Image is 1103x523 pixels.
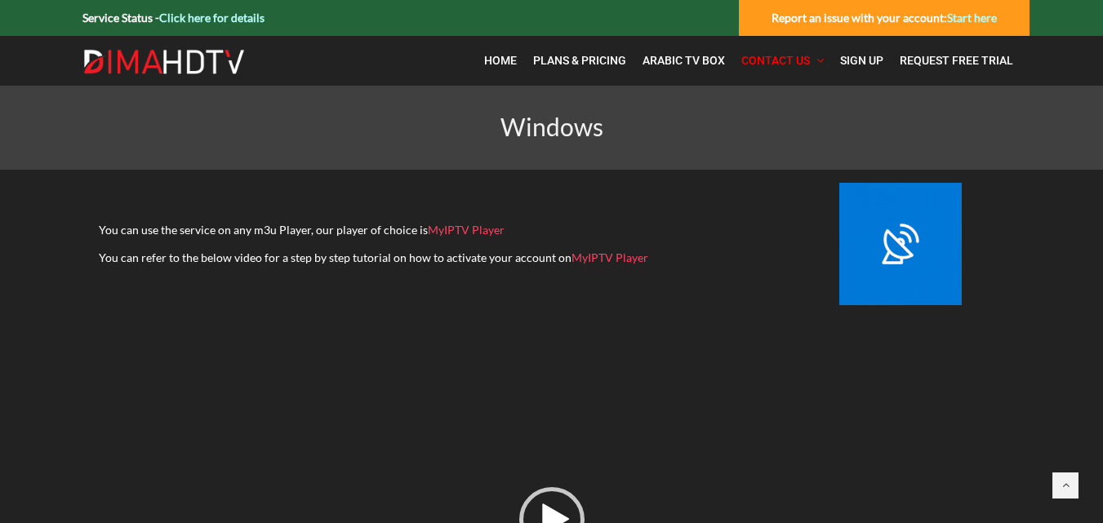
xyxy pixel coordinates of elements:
[741,54,810,67] span: Contact Us
[533,54,626,67] span: Plans & Pricing
[947,11,997,24] a: Start here
[733,44,832,78] a: Contact Us
[476,44,525,78] a: Home
[832,44,892,78] a: Sign Up
[82,49,246,75] img: Dima HDTV
[99,223,505,237] span: You can use the service on any m3u Player, our player of choice is
[1052,472,1079,499] a: Back to top
[572,250,648,264] a: MyIPTV Player
[643,54,725,67] span: Arabic TV Box
[772,11,997,24] strong: Report an issue with your account:
[525,44,634,78] a: Plans & Pricing
[82,11,265,24] strong: Service Status -
[634,44,733,78] a: Arabic TV Box
[892,44,1021,78] a: Request Free Trial
[500,112,603,141] span: Windows
[428,223,505,237] a: MyIPTV Player
[159,11,265,24] a: Click here for details
[99,250,648,264] span: You can refer to the below video for a step by step tutorial on how to activate your account on
[840,54,883,67] span: Sign Up
[484,54,517,67] span: Home
[900,54,1013,67] span: Request Free Trial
